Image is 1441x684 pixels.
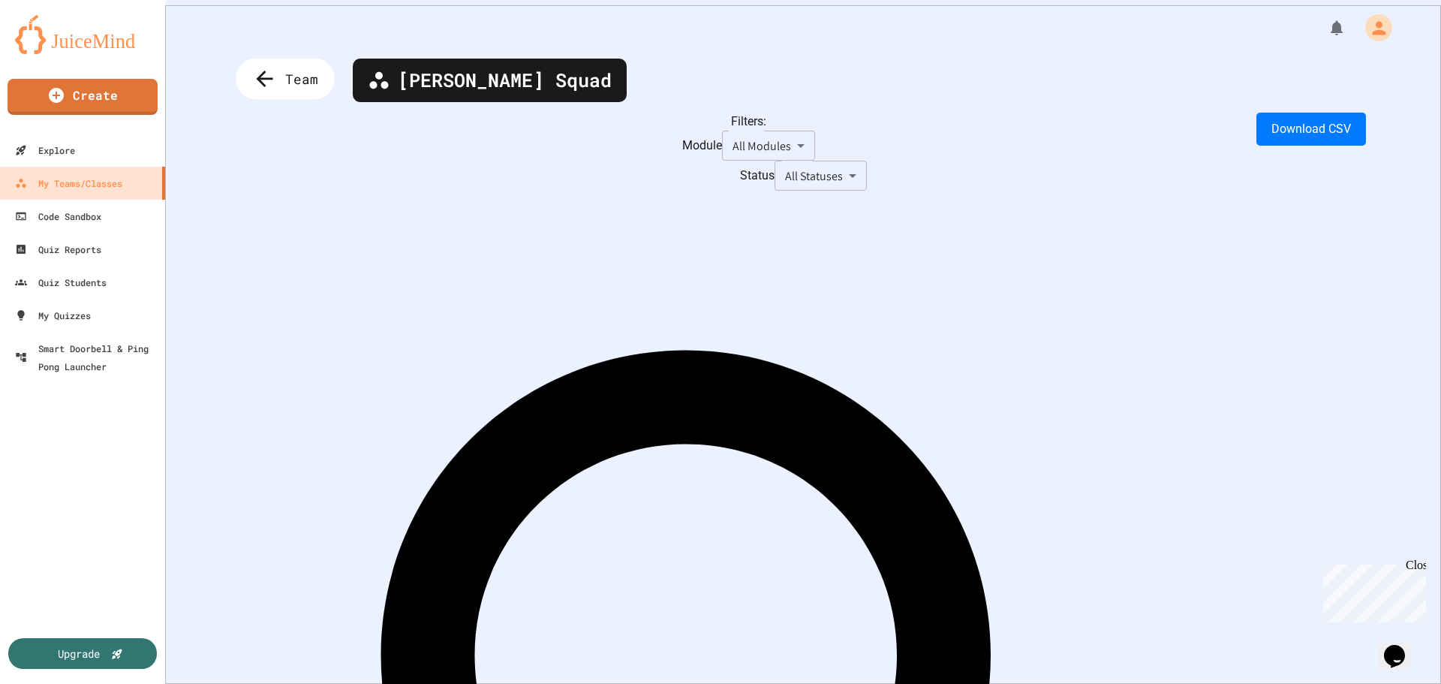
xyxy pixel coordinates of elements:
div: My Teams/Classes [15,174,122,192]
span: [PERSON_NAME] Squad [398,66,612,95]
div: Explore [15,141,75,159]
label: Module [682,138,722,152]
div: Quiz Students [15,273,107,291]
div: Upgrade [58,646,100,661]
div: Chat with us now!Close [6,6,104,95]
label: Status [740,168,775,182]
div: Smart Doorbell & Ping Pong Launcher [15,339,159,375]
div: My Notifications [1300,15,1349,41]
div: Code Sandbox [15,207,101,225]
a: Create [8,79,158,115]
div: All Modules [722,131,815,161]
div: Filters: [240,113,1366,131]
button: Download CSV [1256,113,1366,146]
span: Team [285,69,318,89]
div: My Account [1349,11,1396,45]
div: Quiz Reports [15,240,101,258]
iframe: chat widget [1378,624,1426,669]
div: My Quizzes [15,306,91,324]
div: All Statuses [775,161,867,191]
iframe: chat widget [1316,559,1426,622]
img: logo-orange.svg [15,15,150,54]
